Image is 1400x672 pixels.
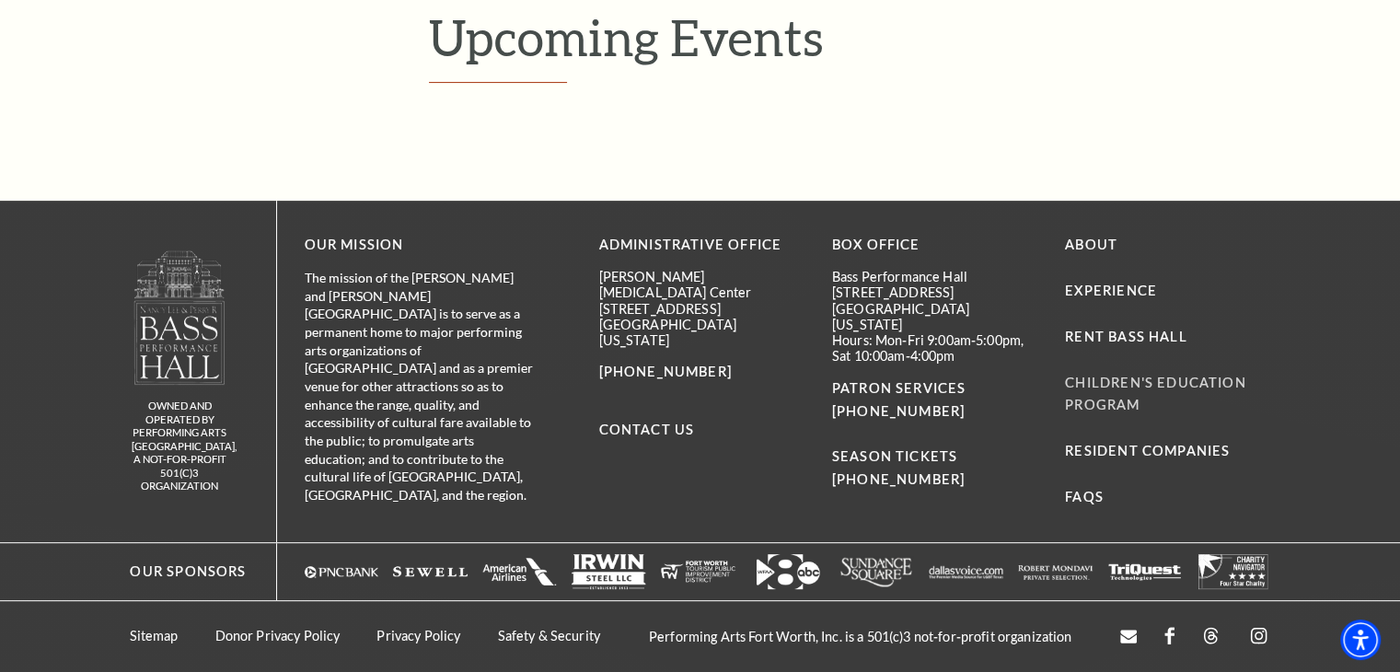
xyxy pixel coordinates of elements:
a: Donor Privacy Policy [215,628,341,643]
img: The image is completely blank or white. [1107,554,1182,589]
a: The image features a simple white background with text that appears to be a logo or brand name. -... [929,554,1003,589]
p: Our Sponsors [112,561,246,584]
a: Logo of PNC Bank in white text with a triangular symbol. - open in a new tab - target website may... [305,554,379,589]
p: owned and operated by Performing Arts [GEOGRAPHIC_DATA], A NOT-FOR-PROFIT 501(C)3 ORGANIZATION [132,400,228,493]
a: Logo of Irwin Steel LLC, featuring the company name in bold letters with a simple design. - open ... [572,554,646,589]
a: The image is completely blank or white. - open in a new tab [393,554,468,589]
img: Logo of Sundance Square, featuring stylized text in white. [839,554,914,589]
a: About [1065,237,1117,252]
img: The image is completely blank or white. [482,554,557,589]
a: FAQs [1065,489,1104,504]
a: Sitemap [130,628,179,643]
p: [GEOGRAPHIC_DATA][US_STATE] [599,317,804,349]
p: Bass Performance Hall [832,269,1037,284]
a: The image is completely blank or white. - open in a new tab [1018,554,1093,589]
p: BOX OFFICE [832,234,1037,257]
p: Hours: Mon-Fri 9:00am-5:00pm, Sat 10:00am-4:00pm [832,332,1037,365]
p: Administrative Office [599,234,804,257]
h1: Upcoming Events [429,7,1271,83]
a: Rent Bass Hall [1065,329,1186,344]
p: [PHONE_NUMBER] [599,361,804,384]
a: facebook - open in a new tab [1164,627,1174,646]
p: [STREET_ADDRESS] [832,284,1037,300]
img: owned and operated by Performing Arts Fort Worth, A NOT-FOR-PROFIT 501(C)3 ORGANIZATION [133,249,226,385]
a: Logo of Sundance Square, featuring stylized text in white. - open in a new tab [839,554,914,589]
a: Logo featuring the number "8" with an arrow and "abc" in a modern design. - open in a new tab [750,554,825,589]
a: Resident Companies [1065,443,1230,458]
a: Privacy Policy [376,628,460,643]
img: Logo of PNC Bank in white text with a triangular symbol. [305,554,379,589]
a: Contact Us [599,422,695,437]
a: Open this option - open in a new tab [1120,628,1137,645]
img: The image is completely blank or white. [661,554,735,589]
img: The image is completely blank or white. [1018,554,1093,589]
p: [PERSON_NAME][MEDICAL_DATA] Center [599,269,804,301]
p: PATRON SERVICES [PHONE_NUMBER] [832,377,1037,423]
p: Performing Arts Fort Worth, Inc. is a 501(c)3 not-for-profit organization [631,629,1091,644]
a: The image is completely blank or white. - open in a new tab [482,554,557,589]
p: OUR MISSION [305,234,535,257]
a: threads.com - open in a new tab [1202,627,1220,646]
a: Experience [1065,283,1157,298]
img: The image is completely blank or white. [1197,554,1271,589]
a: The image is completely blank or white. - open in a new tab [1197,554,1271,589]
div: Accessibility Menu [1340,620,1381,660]
img: The image features a simple white background with text that appears to be a logo or brand name. [929,554,1003,589]
a: Children's Education Program [1065,375,1245,413]
p: [STREET_ADDRESS] [599,301,804,317]
a: Safety & Security [497,628,599,643]
p: SEASON TICKETS [PHONE_NUMBER] [832,423,1037,492]
img: Logo featuring the number "8" with an arrow and "abc" in a modern design. [750,554,825,589]
p: The mission of the [PERSON_NAME] and [PERSON_NAME][GEOGRAPHIC_DATA] is to serve as a permanent ho... [305,269,535,504]
img: The image is completely blank or white. [393,554,468,589]
img: Logo of Irwin Steel LLC, featuring the company name in bold letters with a simple design. [572,554,646,589]
a: The image is completely blank or white. - open in a new tab [1107,554,1182,589]
p: [GEOGRAPHIC_DATA][US_STATE] [832,301,1037,333]
a: instagram - open in a new tab [1247,624,1270,649]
